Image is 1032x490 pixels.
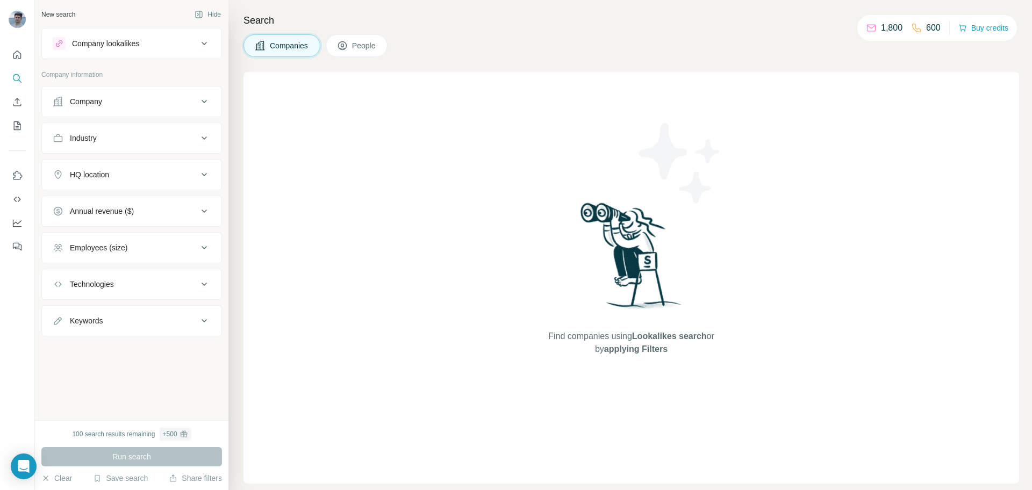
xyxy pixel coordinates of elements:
[70,169,109,180] div: HQ location
[243,13,1019,28] h4: Search
[9,190,26,209] button: Use Surfe API
[70,242,127,253] div: Employees (size)
[352,40,377,51] span: People
[70,315,103,326] div: Keywords
[270,40,309,51] span: Companies
[42,31,221,56] button: Company lookalikes
[9,213,26,233] button: Dashboard
[9,69,26,88] button: Search
[881,21,902,34] p: 1,800
[169,473,222,484] button: Share filters
[11,453,37,479] div: Open Intercom Messenger
[72,38,139,49] div: Company lookalikes
[42,125,221,151] button: Industry
[42,198,221,224] button: Annual revenue ($)
[9,166,26,185] button: Use Surfe on LinkedIn
[41,10,75,19] div: New search
[70,206,134,217] div: Annual revenue ($)
[632,332,707,341] span: Lookalikes search
[604,344,668,354] span: applying Filters
[41,70,222,80] p: Company information
[163,429,177,439] div: + 500
[93,473,148,484] button: Save search
[9,237,26,256] button: Feedback
[42,235,221,261] button: Employees (size)
[926,21,941,34] p: 600
[576,200,687,320] img: Surfe Illustration - Woman searching with binoculars
[70,279,114,290] div: Technologies
[42,308,221,334] button: Keywords
[958,20,1008,35] button: Buy credits
[545,330,717,356] span: Find companies using or by
[9,45,26,64] button: Quick start
[187,6,228,23] button: Hide
[42,162,221,188] button: HQ location
[70,133,97,143] div: Industry
[9,116,26,135] button: My lists
[72,428,191,441] div: 100 search results remaining
[9,11,26,28] img: Avatar
[632,115,728,212] img: Surfe Illustration - Stars
[9,92,26,112] button: Enrich CSV
[42,271,221,297] button: Technologies
[42,89,221,114] button: Company
[41,473,72,484] button: Clear
[70,96,102,107] div: Company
